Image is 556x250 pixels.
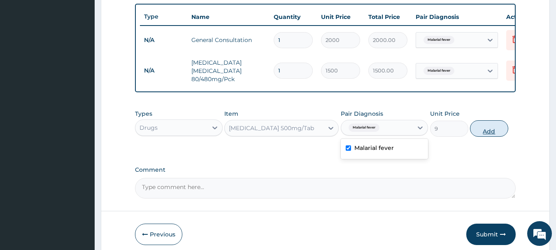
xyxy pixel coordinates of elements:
[224,110,238,118] label: Item
[48,73,114,157] span: We're online!
[354,144,394,152] label: Malarial fever
[140,33,187,48] td: N/A
[430,110,460,118] label: Unit Price
[423,36,454,44] span: Malarial fever
[466,224,516,245] button: Submit
[317,9,364,25] th: Unit Price
[135,166,516,173] label: Comment
[412,9,502,25] th: Pair Diagnosis
[341,110,383,118] label: Pair Diagnosis
[364,9,412,25] th: Total Price
[187,54,270,87] td: [MEDICAL_DATA] [MEDICAL_DATA] 80/480mg/Pck
[229,124,314,132] div: [MEDICAL_DATA] 500mg/Tab
[135,4,155,24] div: Minimize live chat window
[270,9,317,25] th: Quantity
[470,120,508,137] button: Add
[4,164,157,193] textarea: Type your message and hit 'Enter'
[423,67,454,75] span: Malarial fever
[187,32,270,48] td: General Consultation
[43,46,138,57] div: Chat with us now
[140,63,187,78] td: N/A
[349,124,379,132] span: Malarial fever
[140,124,158,132] div: Drugs
[15,41,33,62] img: d_794563401_company_1708531726252_794563401
[135,224,182,245] button: Previous
[502,9,543,25] th: Actions
[187,9,270,25] th: Name
[140,9,187,24] th: Type
[135,110,152,117] label: Types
